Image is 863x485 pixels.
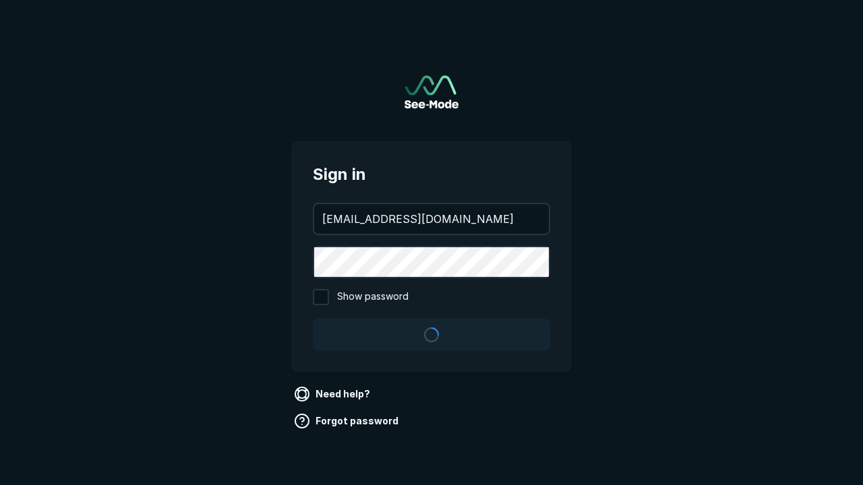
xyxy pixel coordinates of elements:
a: Go to sign in [405,75,458,108]
img: See-Mode Logo [405,75,458,108]
input: your@email.com [314,204,549,234]
a: Forgot password [291,410,404,432]
span: Sign in [313,162,550,187]
a: Need help? [291,383,376,405]
span: Show password [337,289,409,305]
